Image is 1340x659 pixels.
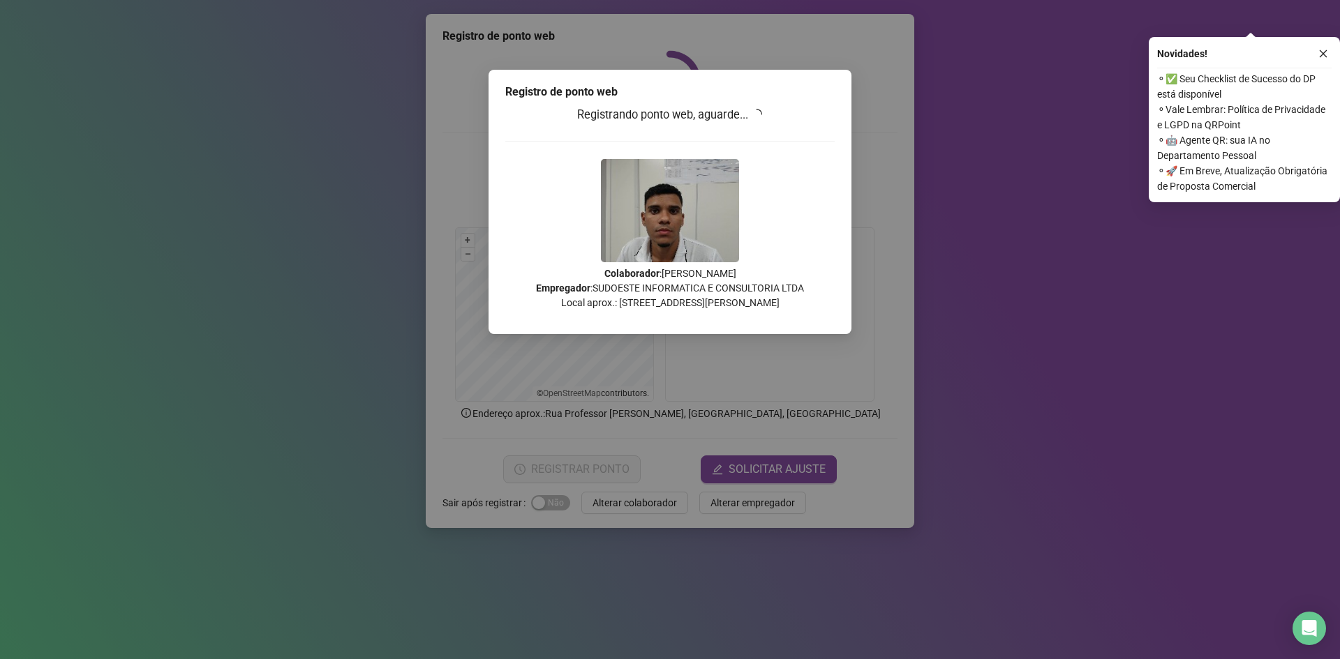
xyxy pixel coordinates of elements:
span: loading [751,109,762,120]
span: Novidades ! [1157,46,1207,61]
span: ⚬ 🚀 Em Breve, Atualização Obrigatória de Proposta Comercial [1157,163,1332,194]
div: Open Intercom Messenger [1293,612,1326,645]
div: Registro de ponto web [505,84,835,100]
h3: Registrando ponto web, aguarde... [505,106,835,124]
p: : [PERSON_NAME] : SUDOESTE INFORMATICA E CONSULTORIA LTDA Local aprox.: [STREET_ADDRESS][PERSON_N... [505,266,835,310]
img: Z [601,159,739,262]
span: ⚬ 🤖 Agente QR: sua IA no Departamento Pessoal [1157,132,1332,163]
strong: Colaborador [604,268,660,279]
span: close [1318,49,1328,59]
span: ⚬ Vale Lembrar: Política de Privacidade e LGPD na QRPoint [1157,102,1332,132]
strong: Empregador [536,282,590,294]
span: ⚬ ✅ Seu Checklist de Sucesso do DP está disponível [1157,71,1332,102]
